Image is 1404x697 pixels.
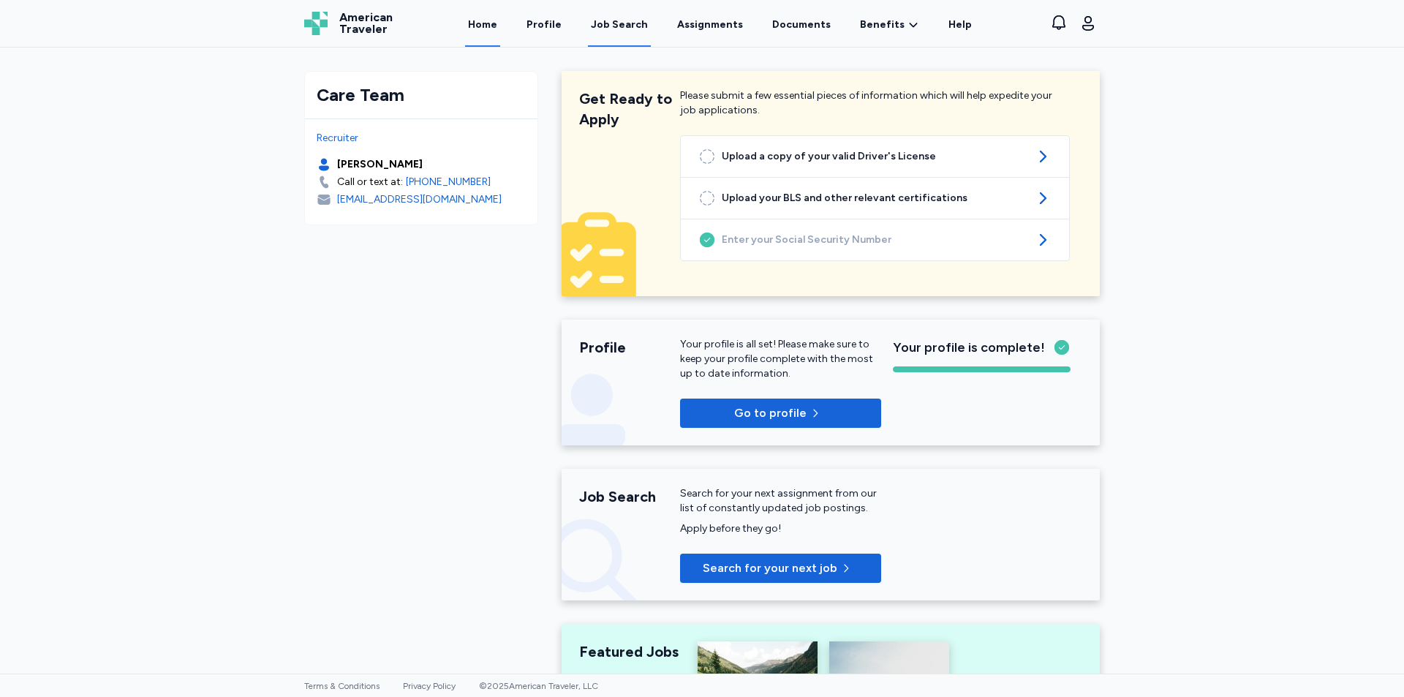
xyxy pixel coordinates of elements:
p: Your profile is all set! Please make sure to keep your profile complete with the most up to date ... [680,337,881,381]
div: Apply before they go! [680,521,881,536]
span: Your profile is complete! [893,337,1045,358]
a: [PHONE_NUMBER] [406,175,491,189]
div: Job Search [591,18,648,32]
span: © 2025 American Traveler, LLC [479,681,598,691]
p: Go to profile [734,404,807,422]
a: Terms & Conditions [304,681,380,691]
div: Profile [579,337,680,358]
a: Privacy Policy [403,681,456,691]
button: Search for your next job [680,554,881,583]
div: Get Ready to Apply [579,88,680,129]
span: Upload your BLS and other relevant certifications [722,191,1028,206]
div: Call or text at: [337,175,403,189]
div: Featured Jobs [579,641,680,662]
div: [PERSON_NAME] [337,157,423,172]
div: Care Team [317,83,526,107]
div: [EMAIL_ADDRESS][DOMAIN_NAME] [337,192,502,207]
span: Benefits [860,18,905,32]
a: Benefits [860,18,919,32]
span: Search for your next job [703,560,837,577]
a: Home [465,1,500,47]
span: Upload a copy of your valid Driver's License [722,149,1028,164]
div: Search for your next assignment from our list of constantly updated job postings. [680,486,881,516]
span: Enter your Social Security Number [722,233,1028,247]
span: American Traveler [339,12,393,35]
div: Recruiter [317,131,526,146]
div: Job Search [579,486,680,507]
a: Job Search [588,1,651,47]
img: Logo [304,12,328,35]
div: Please submit a few essential pieces of information which will help expedite your job applications. [680,88,1070,129]
button: Go to profile [680,399,881,428]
